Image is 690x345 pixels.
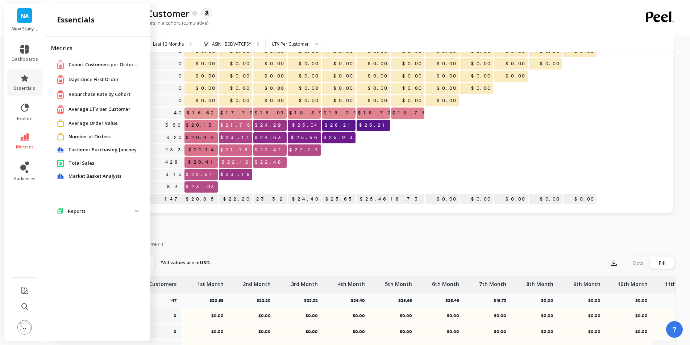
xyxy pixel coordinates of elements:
span: $20.13 [184,120,218,131]
span: $0.00 [229,71,252,81]
span: $0.00 [435,95,459,106]
span: Repurchase Rate by Cohort [68,91,130,98]
span: Total Sales [68,160,94,167]
a: Repurchase Rate by Cohort [68,91,138,98]
span: $16.62 [186,108,218,118]
p: $0.00 [515,313,553,319]
img: navigation item icon [57,208,63,214]
p: $25.46 [357,194,390,205]
div: LTV Per Customer [272,41,309,47]
span: $0.00 [332,71,356,81]
span: $0.00 [332,95,356,106]
span: $25.04 [291,120,321,131]
a: 356 [164,120,184,131]
span: $26.21 [323,120,356,131]
span: $20.94 [184,132,218,143]
span: $0.00 [435,58,459,69]
p: ASIN : B0DV4TCPSY [212,41,251,47]
a: 0 [177,83,184,94]
span: $0.00 [504,58,528,69]
p: $25.65 [322,194,356,205]
span: $0.00 [194,71,218,81]
span: $0.00 [332,83,356,94]
span: $0.00 [401,95,424,106]
p: $0.00 [421,329,459,335]
p: 0 [174,313,176,319]
p: $0.00 [562,313,600,319]
span: $0.00 [435,71,459,81]
a: Number of Orders [68,133,138,140]
p: $20.85 [209,298,228,303]
span: explore [17,116,33,122]
p: $0.00 [529,194,562,205]
span: $0.00 [470,71,493,81]
p: $0.00 [468,313,506,319]
h2: Metrics [51,44,144,52]
span: Days since First Order [68,76,119,83]
p: Reports [68,208,135,215]
p: $0.00 [563,194,597,205]
span: audiences [14,176,36,182]
p: 8th Month [526,276,553,288]
span: $0.00 [263,95,287,106]
img: navigation item icon [57,147,64,153]
span: metrics [16,144,34,150]
p: $0.00 [635,298,652,303]
span: ? [672,324,677,335]
p: $24.40 [288,194,321,205]
p: $24.40 [351,298,369,303]
p: $23.32 [304,298,322,303]
p: Last 12 Months [153,41,184,47]
p: 4th Month [338,276,365,288]
a: Total Sales [68,160,138,167]
p: Customers [149,276,176,288]
span: $0.00 [229,95,252,106]
p: $0.00 [327,313,365,319]
p: 5th Month [385,276,412,288]
span: $22.47 [253,144,288,155]
span: $22.12 [220,157,252,168]
nav: Tabs [61,235,676,251]
p: $0.00 [515,329,553,335]
span: $0.00 [470,58,493,69]
p: $0.00 [562,329,600,335]
span: $0.00 [298,58,321,69]
img: navigation item icon [57,173,64,179]
p: $0.00 [425,194,459,205]
span: NA [21,12,29,20]
strong: USD. [200,259,211,266]
p: $0.00 [280,313,318,319]
span: $0.00 [194,83,218,94]
p: 147 [170,298,181,303]
p: $18.73 [494,298,511,303]
span: Average LTV per Customer [68,106,130,113]
span: $0.00 [194,95,218,106]
span: $23.18 [219,169,257,180]
p: $22.20 [219,194,252,205]
div: Dots [626,257,650,269]
img: navigation item icon [57,159,64,167]
span: $0.00 [366,83,390,94]
span: $18.09 [253,108,290,118]
span: $18.39 [322,108,363,118]
span: Average Order Value [68,120,118,127]
span: Market Basket Analysis [68,173,121,180]
span: $0.00 [470,83,493,94]
p: 3rd Month [291,276,318,288]
span: $18.73 [357,108,398,118]
span: dashboards [12,56,38,62]
a: Days since First Order [68,76,138,83]
span: $0.00 [504,71,528,81]
span: $23.11 [219,132,254,143]
p: 10th Month [618,276,648,288]
span: $21.78 [219,120,257,131]
img: api.amazon.svg [204,10,210,17]
span: $0.00 [366,95,390,106]
span: $0.00 [263,83,287,94]
span: $20.41 [187,157,218,168]
span: $0.00 [263,71,287,81]
p: *All values are in [161,259,211,266]
span: $17.79 [219,108,259,118]
span: $22.71 [288,144,323,155]
span: $0.00 [366,58,390,69]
